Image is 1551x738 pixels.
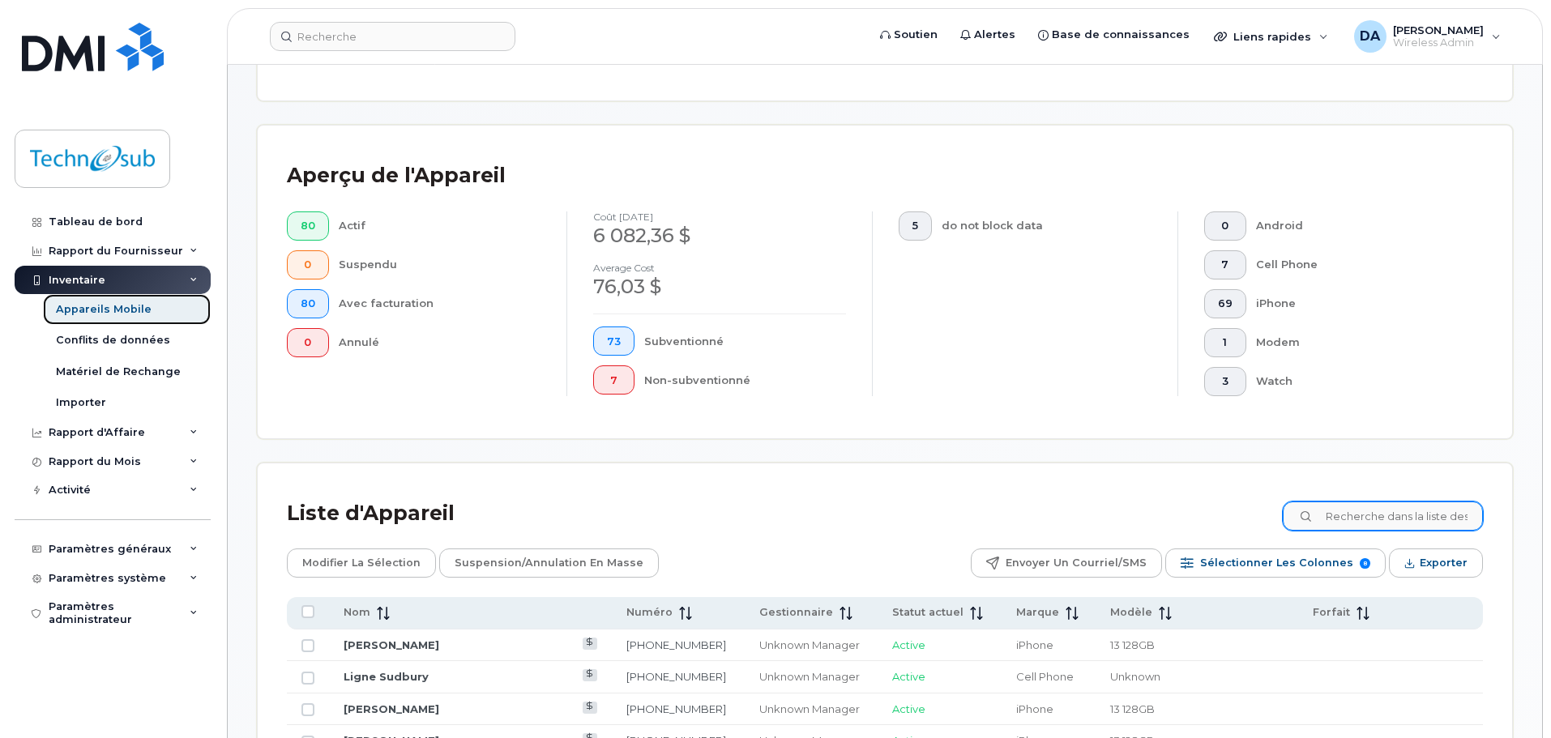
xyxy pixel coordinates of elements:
[593,211,846,222] h4: coût [DATE]
[1218,297,1233,310] span: 69
[607,374,621,387] span: 7
[301,336,315,349] span: 0
[1256,250,1458,279] div: Cell Phone
[583,669,598,681] a: View Last Bill
[1256,289,1458,318] div: iPhone
[1389,548,1483,578] button: Exporter
[301,220,315,232] span: 80
[593,222,846,250] div: 6 082,36 $
[583,638,598,650] a: View Last Bill
[869,19,949,51] a: Soutien
[287,289,329,318] button: 80
[1006,551,1147,575] span: Envoyer un courriel/SMS
[1110,670,1160,683] span: Unknown
[593,326,634,356] button: 73
[644,365,847,395] div: Non-subventionné
[1256,367,1458,396] div: Watch
[593,273,846,301] div: 76,03 $
[287,155,506,197] div: Aperçu de l'Appareil
[1110,702,1155,715] span: 13 128GB
[626,605,673,620] span: Numéro
[344,638,439,651] a: [PERSON_NAME]
[439,548,659,578] button: Suspension/Annulation en masse
[287,493,455,535] div: Liste d'Appareil
[583,702,598,714] a: View Last Bill
[626,638,726,651] a: [PHONE_NUMBER]
[607,335,621,348] span: 73
[287,250,329,279] button: 0
[759,702,864,717] div: Unknown Manager
[912,220,918,232] span: 5
[287,548,436,578] button: Modifier la sélection
[1360,558,1370,569] span: 8
[593,262,846,273] h4: Average cost
[1016,638,1053,651] span: iPhone
[1256,211,1458,241] div: Android
[759,669,864,685] div: Unknown Manager
[1165,548,1386,578] button: Sélectionner les colonnes 8
[894,27,938,43] span: Soutien
[1233,30,1311,43] span: Liens rapides
[1393,23,1484,36] span: [PERSON_NAME]
[1110,638,1155,651] span: 13 128GB
[1204,250,1246,279] button: 7
[339,289,541,318] div: Avec facturation
[1203,20,1339,53] div: Liens rapides
[287,328,329,357] button: 0
[1218,336,1233,349] span: 1
[1016,670,1074,683] span: Cell Phone
[759,638,864,653] div: Unknown Manager
[1200,551,1353,575] span: Sélectionner les colonnes
[1204,211,1246,241] button: 0
[626,670,726,683] a: [PHONE_NUMBER]
[1204,367,1246,396] button: 3
[339,328,541,357] div: Annulé
[301,258,315,271] span: 0
[892,638,925,651] span: Active
[1420,551,1468,575] span: Exporter
[899,211,932,241] button: 5
[301,297,315,310] span: 80
[1016,605,1059,620] span: Marque
[1360,27,1380,46] span: DA
[1016,702,1053,715] span: iPhone
[1283,501,1483,531] input: Recherche dans la liste des appareils ...
[1052,27,1190,43] span: Base de connaissances
[344,605,370,620] span: Nom
[644,326,847,356] div: Subventionné
[270,22,515,51] input: Recherche
[344,670,429,683] a: Ligne Sudbury
[1218,258,1233,271] span: 7
[1343,20,1512,53] div: Dave Arseneau
[892,702,925,715] span: Active
[1204,289,1246,318] button: 69
[1393,36,1484,49] span: Wireless Admin
[339,250,541,279] div: Suspendu
[892,605,963,620] span: Statut actuel
[892,670,925,683] span: Active
[455,551,643,575] span: Suspension/Annulation en masse
[759,605,833,620] span: Gestionnaire
[626,702,726,715] a: [PHONE_NUMBER]
[1027,19,1201,51] a: Base de connaissances
[1313,605,1350,620] span: Forfait
[344,702,439,715] a: [PERSON_NAME]
[1218,375,1233,388] span: 3
[971,548,1162,578] button: Envoyer un courriel/SMS
[1218,220,1233,232] span: 0
[593,365,634,395] button: 7
[302,551,421,575] span: Modifier la sélection
[974,27,1015,43] span: Alertes
[1256,328,1458,357] div: Modem
[1204,328,1246,357] button: 1
[942,211,1152,241] div: do not block data
[1110,605,1152,620] span: Modèle
[287,211,329,241] button: 80
[949,19,1027,51] a: Alertes
[339,211,541,241] div: Actif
